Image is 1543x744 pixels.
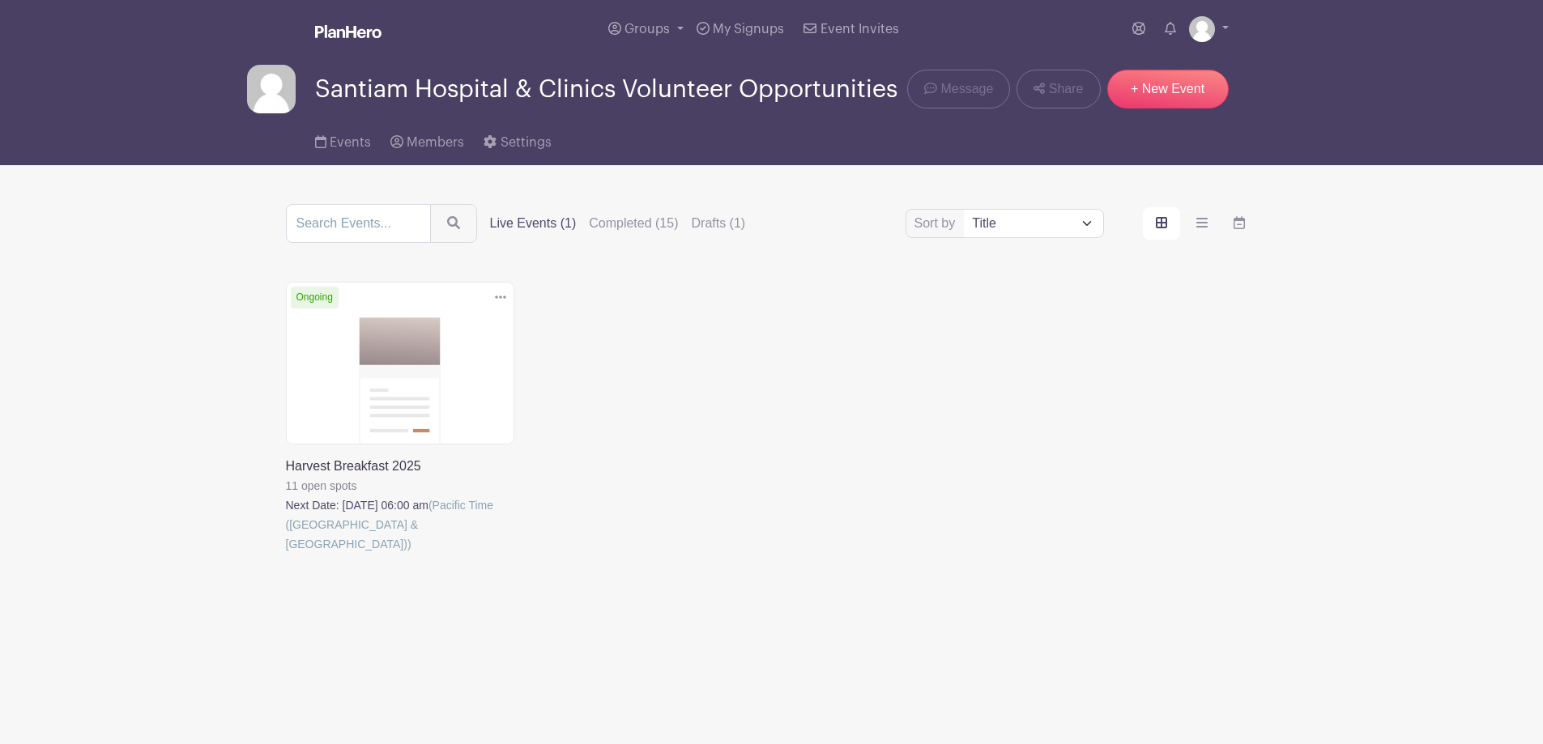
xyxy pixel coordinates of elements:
[490,214,577,233] label: Live Events (1)
[490,214,746,233] div: filters
[713,23,784,36] span: My Signups
[390,113,464,165] a: Members
[1143,207,1258,240] div: order and view
[247,65,296,113] img: default-ce2991bfa6775e67f084385cd625a349d9dcbb7a52a09fb2fda1e96e2d18dcdb.png
[1049,79,1084,99] span: Share
[407,136,464,149] span: Members
[624,23,670,36] span: Groups
[940,79,993,99] span: Message
[1107,70,1229,108] a: + New Event
[330,136,371,149] span: Events
[907,70,1010,108] a: Message
[286,204,431,243] input: Search Events...
[315,25,381,38] img: logo_white-6c42ec7e38ccf1d336a20a19083b03d10ae64f83f12c07503d8b9e83406b4c7d.svg
[589,214,678,233] label: Completed (15)
[914,214,961,233] label: Sort by
[1189,16,1215,42] img: default-ce2991bfa6775e67f084385cd625a349d9dcbb7a52a09fb2fda1e96e2d18dcdb.png
[821,23,899,36] span: Event Invites
[484,113,551,165] a: Settings
[501,136,552,149] span: Settings
[315,76,897,103] span: Santiam Hospital & Clinics Volunteer Opportunities
[315,113,371,165] a: Events
[692,214,746,233] label: Drafts (1)
[1017,70,1100,108] a: Share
